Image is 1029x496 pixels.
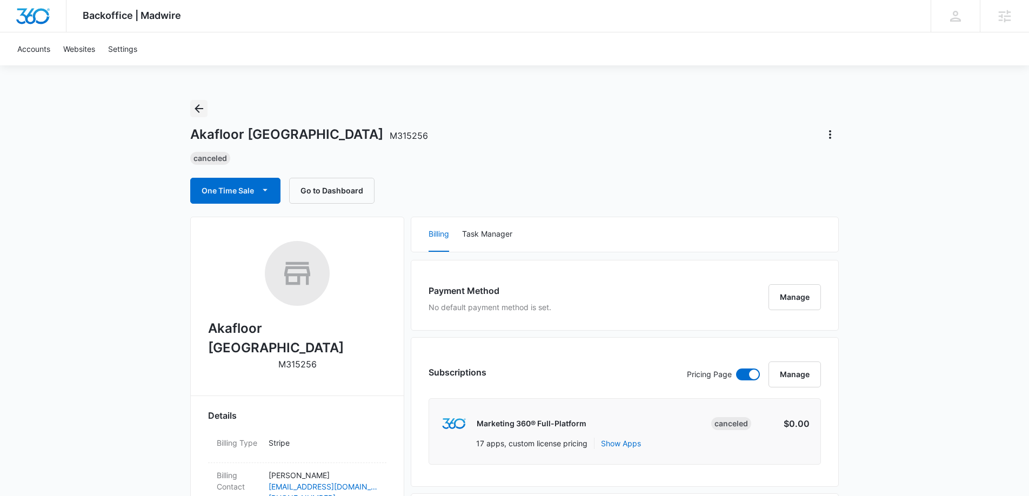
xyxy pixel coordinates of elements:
p: Marketing 360® Full-Platform [477,418,586,429]
p: 17 apps, custom license pricing [476,438,587,449]
button: Back [190,100,208,117]
button: Manage [769,361,821,387]
p: [PERSON_NAME] [269,470,378,481]
p: Stripe [269,437,378,448]
span: Backoffice | Madwire [83,10,181,21]
div: Canceled [711,417,751,430]
p: $0.00 [759,417,810,430]
button: Actions [821,126,839,143]
a: Accounts [11,32,57,65]
p: Pricing Page [687,368,732,380]
a: [EMAIL_ADDRESS][DOMAIN_NAME] [269,481,378,492]
button: Billing [429,217,449,252]
a: Websites [57,32,102,65]
button: One Time Sale [190,178,280,204]
div: Canceled [190,152,230,165]
span: Details [208,409,237,422]
button: Task Manager [462,217,512,252]
span: M315256 [390,130,428,141]
button: Go to Dashboard [289,178,375,204]
p: M315256 [278,358,317,371]
a: Settings [102,32,144,65]
dt: Billing Contact [217,470,260,492]
h2: Akafloor [GEOGRAPHIC_DATA] [208,319,386,358]
img: marketing360Logo [442,418,465,430]
p: No default payment method is set. [429,301,551,313]
h3: Subscriptions [429,366,486,379]
h3: Payment Method [429,284,551,297]
div: Billing TypeStripe [208,431,386,463]
h1: Akafloor [GEOGRAPHIC_DATA] [190,126,428,143]
dt: Billing Type [217,437,260,448]
button: Show Apps [601,438,641,449]
button: Manage [769,284,821,310]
